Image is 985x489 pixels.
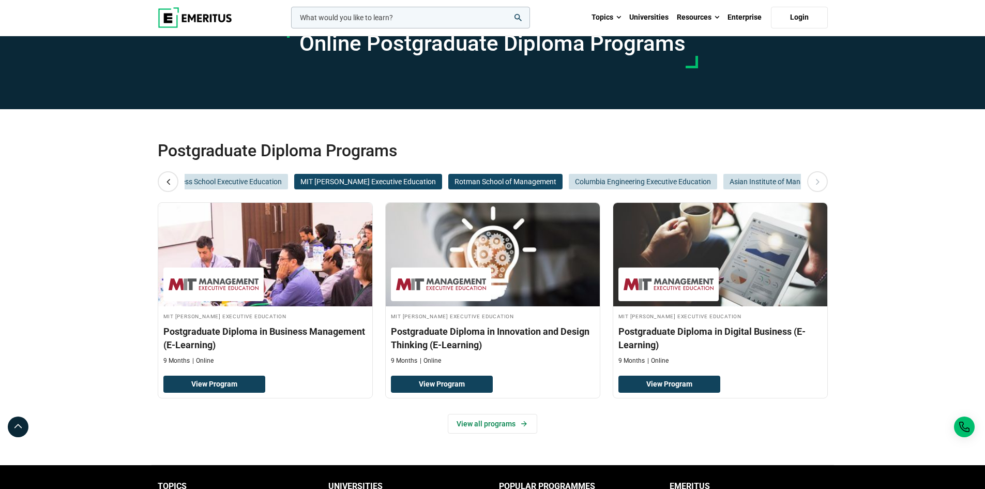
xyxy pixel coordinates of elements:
[294,174,442,189] button: MIT [PERSON_NAME] Executive Education
[618,357,645,365] p: 9 Months
[771,7,828,28] a: Login
[391,357,417,365] p: 9 Months
[618,376,720,393] a: View Program
[299,31,686,56] h1: Online Postgraduate Diploma Programs
[386,203,600,371] a: Strategy and Innovation Course by MIT Sloan Executive Education - MIT Sloan Executive Education M...
[163,312,367,320] h4: MIT [PERSON_NAME] Executive Education
[420,357,441,365] p: Online
[192,357,214,365] p: Online
[169,273,259,296] img: MIT Sloan Executive Education
[613,203,827,371] a: Strategy and Innovation Course by MIT Sloan Executive Education - MIT Sloan Executive Education M...
[125,174,288,189] button: Columbia Business School Executive Education
[391,312,595,320] h4: MIT [PERSON_NAME] Executive Education
[386,203,600,306] img: Postgraduate Diploma in Innovation and Design Thinking (E-Learning) | Online Strategy and Innovat...
[391,325,595,351] h3: Postgraduate Diploma in Innovation and Design Thinking (E-Learning)
[624,273,714,296] img: MIT Sloan Executive Education
[163,357,190,365] p: 9 Months
[158,203,372,371] a: Leadership Course by MIT Sloan Executive Education - MIT Sloan Executive Education MIT [PERSON_NA...
[291,7,530,28] input: woocommerce-product-search-field-0
[158,140,828,161] h2: Postgraduate Diploma Programs
[618,325,822,351] h3: Postgraduate Diploma in Digital Business (E-Learning)
[647,357,669,365] p: Online
[163,376,265,393] a: View Program
[158,203,372,306] img: Postgraduate Diploma in Business Management (E-Learning) | Online Leadership Course
[723,174,835,189] button: Asian Institute of Management
[396,273,486,296] img: MIT Sloan Executive Education
[448,414,537,434] a: View all programs
[391,376,493,393] a: View Program
[163,325,367,351] h3: Postgraduate Diploma in Business Management (E-Learning)
[569,174,717,189] button: Columbia Engineering Executive Education
[613,203,827,306] img: Postgraduate Diploma in Digital Business (E-Learning) | Online Strategy and Innovation Course
[448,174,563,189] button: Rotman School of Management
[618,312,822,320] h4: MIT [PERSON_NAME] Executive Education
